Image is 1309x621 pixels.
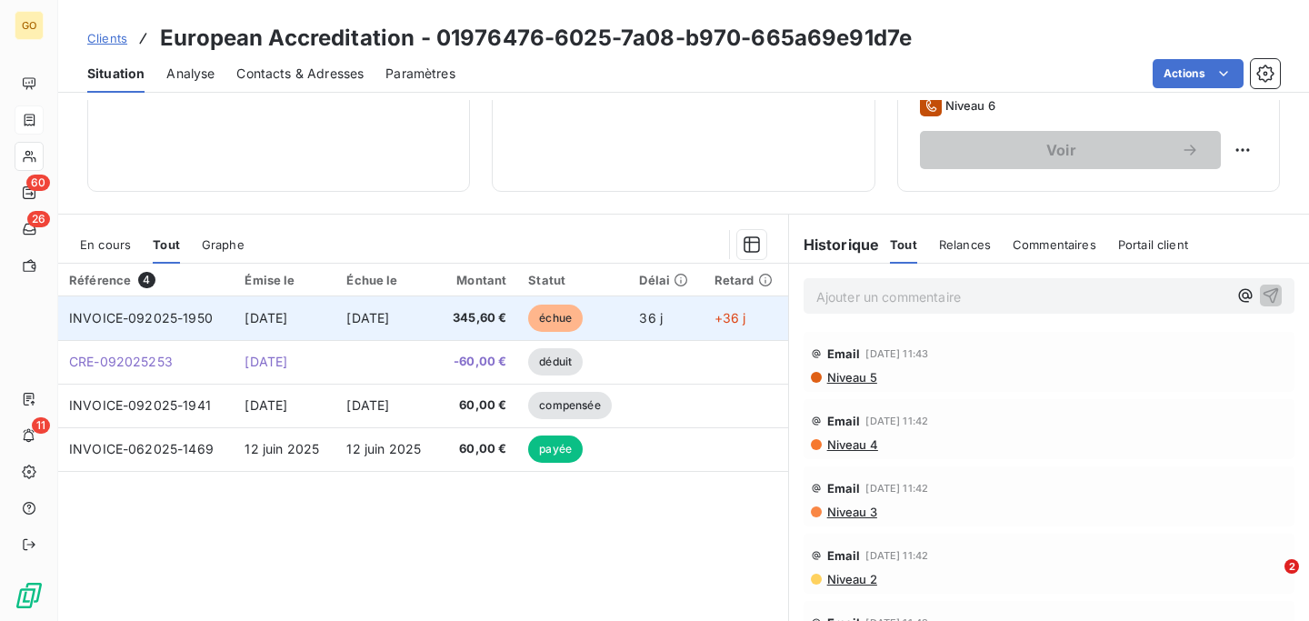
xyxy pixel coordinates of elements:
[448,396,506,415] span: 60,00 €
[87,31,127,45] span: Clients
[1247,559,1291,603] iframe: Intercom live chat
[245,310,287,326] span: [DATE]
[69,354,173,369] span: CRE-092025253
[528,392,611,419] span: compensée
[15,11,44,40] div: GO
[138,272,155,288] span: 4
[245,354,287,369] span: [DATE]
[528,273,617,287] div: Statut
[827,481,861,496] span: Email
[245,273,325,287] div: Émise le
[920,131,1221,169] button: Voir
[714,310,746,326] span: +36 j
[1153,59,1244,88] button: Actions
[32,417,50,434] span: 11
[166,65,215,83] span: Analyse
[865,550,928,561] span: [DATE] 11:42
[69,272,223,288] div: Référence
[448,440,506,458] span: 60,00 €
[825,437,878,452] span: Niveau 4
[528,436,583,463] span: payée
[346,441,421,456] span: 12 juin 2025
[448,309,506,327] span: 345,60 €
[827,414,861,428] span: Email
[528,305,583,332] span: échue
[827,346,861,361] span: Email
[346,397,389,413] span: [DATE]
[15,581,44,610] img: Logo LeanPay
[202,237,245,252] span: Graphe
[346,310,389,326] span: [DATE]
[26,175,50,191] span: 60
[714,273,777,287] div: Retard
[825,572,877,586] span: Niveau 2
[153,237,180,252] span: Tout
[27,211,50,227] span: 26
[1284,559,1299,574] span: 2
[789,234,880,255] h6: Historique
[385,65,455,83] span: Paramètres
[890,237,917,252] span: Tout
[825,370,877,385] span: Niveau 5
[1013,237,1096,252] span: Commentaires
[87,65,145,83] span: Situation
[448,273,506,287] div: Montant
[639,310,663,326] span: 36 j
[448,353,506,371] span: -60,00 €
[87,29,127,47] a: Clients
[639,273,692,287] div: Délai
[346,273,426,287] div: Échue le
[69,441,214,456] span: INVOICE-062025-1469
[69,310,213,326] span: INVOICE-092025-1950
[827,548,861,563] span: Email
[160,22,912,55] h3: European Accreditation - 01976476-6025-7a08-b970-665a69e91d7e
[865,483,928,494] span: [DATE] 11:42
[939,237,991,252] span: Relances
[80,237,131,252] span: En cours
[945,98,995,113] span: Niveau 6
[69,397,211,413] span: INVOICE-092025-1941
[528,348,583,376] span: déduit
[1118,237,1188,252] span: Portail client
[825,505,877,519] span: Niveau 3
[942,143,1181,157] span: Voir
[865,416,928,426] span: [DATE] 11:42
[236,65,364,83] span: Contacts & Adresses
[245,397,287,413] span: [DATE]
[245,441,319,456] span: 12 juin 2025
[865,348,928,359] span: [DATE] 11:43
